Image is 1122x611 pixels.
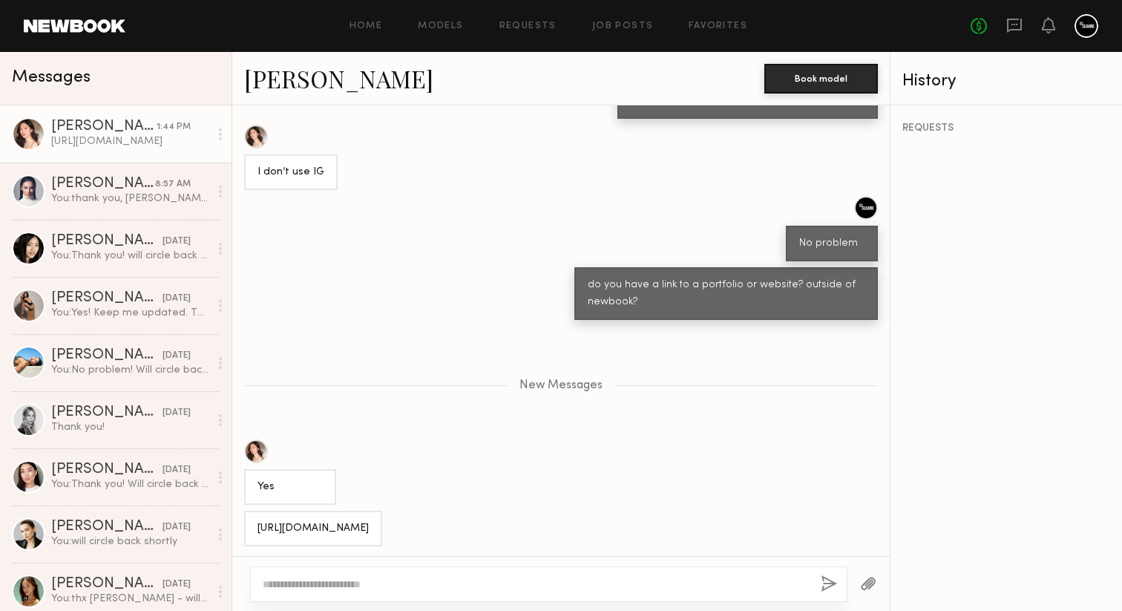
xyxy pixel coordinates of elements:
[51,592,209,606] div: You: thx [PERSON_NAME] - will circle back shortly!
[588,277,865,311] div: do you have a link to a portfolio or website? outside of newbook?
[902,73,1110,90] div: History
[257,520,369,538] div: [URL][DOMAIN_NAME]
[51,363,209,377] div: You: No problem! Will circle back asap!
[244,62,433,94] a: [PERSON_NAME]
[764,71,878,84] a: Book model
[51,134,209,148] div: [URL][DOMAIN_NAME]
[418,22,463,31] a: Models
[51,120,157,134] div: [PERSON_NAME]
[51,177,155,192] div: [PERSON_NAME]
[163,292,191,306] div: [DATE]
[12,69,91,86] span: Messages
[51,477,209,491] div: You: Thank you! Will circle back asap
[51,520,163,535] div: [PERSON_NAME]
[51,463,163,477] div: [PERSON_NAME]
[257,479,323,496] div: Yes
[257,164,324,181] div: I don’t use IG
[51,405,163,420] div: [PERSON_NAME]
[51,577,163,592] div: [PERSON_NAME]
[350,22,383,31] a: Home
[51,192,209,206] div: You: thank you, [PERSON_NAME]! I will get back to you asap
[51,306,209,320] div: You: Yes! Keep me updated. Thanks!
[592,22,654,31] a: Job Posts
[163,520,191,535] div: [DATE]
[519,379,603,392] span: New Messages
[51,348,163,363] div: [PERSON_NAME]
[157,120,191,134] div: 1:44 PM
[163,235,191,249] div: [DATE]
[155,177,191,192] div: 8:57 AM
[163,406,191,420] div: [DATE]
[51,249,209,263] div: You: Thank you! will circle back shortly!
[764,64,878,94] button: Book model
[51,535,209,549] div: You: will circle back shortly
[799,235,865,252] div: No problem
[51,420,209,434] div: Thank you!
[51,291,163,306] div: [PERSON_NAME]
[689,22,747,31] a: Favorites
[902,123,1110,134] div: REQUESTS
[163,349,191,363] div: [DATE]
[163,463,191,477] div: [DATE]
[163,578,191,592] div: [DATE]
[51,234,163,249] div: [PERSON_NAME]
[499,22,557,31] a: Requests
